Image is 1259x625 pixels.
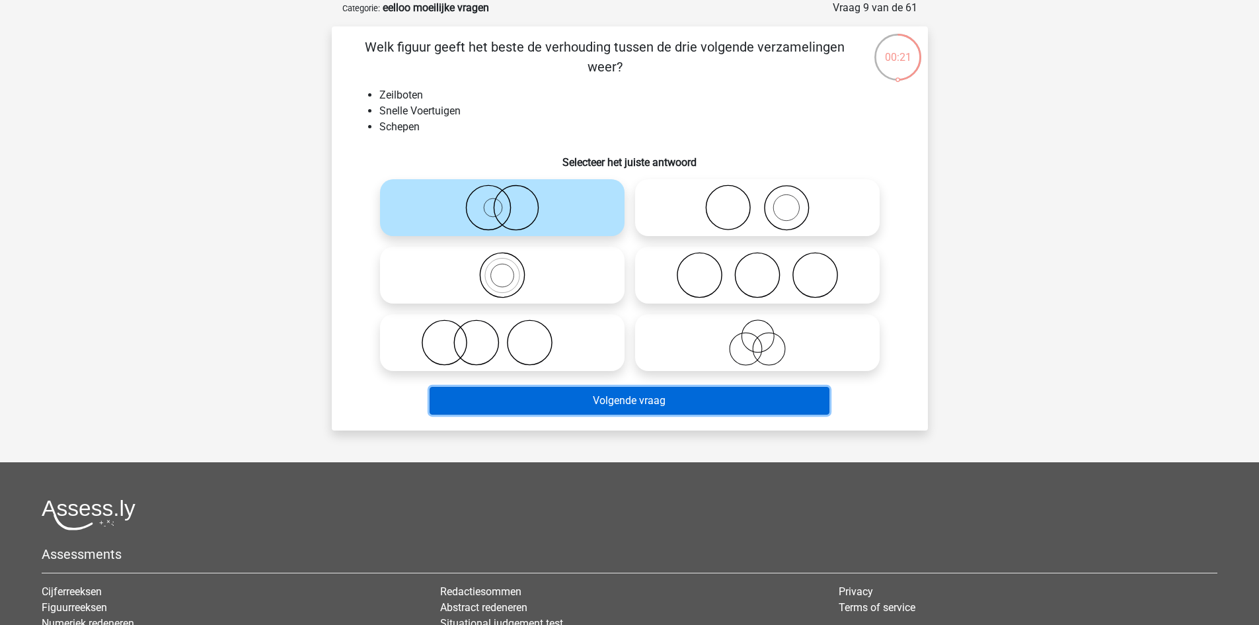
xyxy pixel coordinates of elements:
[440,601,527,614] a: Abstract redeneren
[42,585,102,598] a: Cijferreeksen
[353,146,907,169] h6: Selecteer het juiste antwoord
[839,585,873,598] a: Privacy
[430,387,829,415] button: Volgende vraag
[42,499,135,530] img: Assessly logo
[440,585,521,598] a: Redactiesommen
[873,32,923,65] div: 00:21
[383,1,489,14] strong: eelloo moeilijke vragen
[839,601,915,614] a: Terms of service
[379,103,907,119] li: Snelle Voertuigen
[353,37,857,77] p: Welk figuur geeft het beste de verhouding tussen de drie volgende verzamelingen weer?
[342,3,380,13] small: Categorie:
[379,119,907,135] li: Schepen
[42,601,107,614] a: Figuurreeksen
[42,546,1217,562] h5: Assessments
[379,87,907,103] li: Zeilboten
